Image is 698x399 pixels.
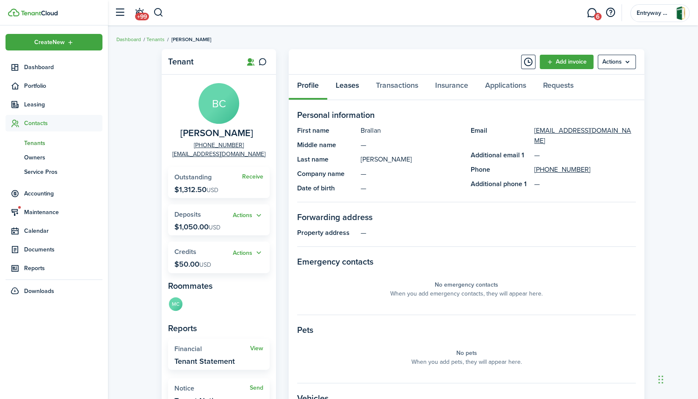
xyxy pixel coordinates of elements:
panel-main-title: First name [297,126,356,136]
a: Notifications [131,2,147,24]
a: [PHONE_NUMBER] [194,141,244,150]
span: Owners [24,153,102,162]
panel-main-title: Middle name [297,140,356,150]
img: Entryway Property Management [674,6,687,20]
a: [EMAIL_ADDRESS][DOMAIN_NAME] [172,150,265,159]
span: 6 [594,13,601,20]
panel-main-title: Tenant [168,57,236,67]
a: Messaging [584,2,600,24]
p: $1,050.00 [174,223,221,231]
span: Tenants [24,139,102,148]
panel-main-title: Email [471,126,530,146]
div: Drag [658,367,663,392]
span: Maintenance [24,208,102,217]
span: Calendar [24,226,102,235]
panel-main-description: [PERSON_NAME] [361,154,462,165]
span: USD [207,186,218,195]
button: Actions [233,211,263,220]
panel-main-title: Last name [297,154,356,165]
span: Downloads [24,287,54,296]
a: Tenants [6,136,102,150]
span: Brallan Cisneros [180,128,253,139]
span: Reports [24,264,102,273]
widget-stats-title: Notice [174,385,250,392]
panel-main-section-title: Personal information [297,109,636,121]
button: Open menu [598,55,636,69]
panel-main-title: Company name [297,169,356,179]
a: Owners [6,150,102,165]
img: TenantCloud [8,8,19,17]
panel-main-description: Brallan [361,126,462,136]
button: Search [153,6,164,20]
span: Credits [174,247,196,257]
a: Requests [535,75,582,100]
a: Add invoice [540,55,593,69]
span: +99 [135,13,149,20]
panel-main-section-title: Emergency contacts [297,255,636,268]
panel-main-placeholder-title: No emergency contacts [435,280,498,289]
img: TenantCloud [21,11,58,16]
span: Leasing [24,100,102,109]
span: Service Pros [24,167,102,176]
span: Contacts [24,119,102,128]
p: $1,312.50 [174,185,218,194]
span: Documents [24,245,102,254]
panel-main-title: Date of birth [297,183,356,193]
a: Insurance [427,75,477,100]
panel-main-section-title: Pets [297,324,636,336]
button: Open sidebar [112,5,128,21]
button: Open resource center [603,6,618,20]
span: Entryway Property Management [637,10,670,16]
span: Portfolio [24,81,102,90]
span: Dashboard [24,63,102,72]
menu-btn: Actions [598,55,636,69]
panel-main-subtitle: Reports [168,322,270,335]
a: [PHONE_NUMBER] [534,165,590,175]
panel-main-placeholder-description: When you add emergency contacts, they will appear here. [390,289,543,298]
p: $50.00 [174,260,211,268]
span: Create New [34,39,65,45]
button: Open menu [233,211,263,220]
button: Timeline [521,55,535,69]
a: MC [168,296,183,313]
panel-main-title: Additional phone 1 [471,179,530,189]
span: USD [209,223,221,232]
span: Deposits [174,209,201,219]
a: Dashboard [6,59,102,75]
a: Transactions [367,75,427,100]
a: [EMAIL_ADDRESS][DOMAIN_NAME] [534,126,636,146]
button: Open menu [6,34,102,50]
span: USD [199,260,211,269]
panel-main-title: Phone [471,165,530,175]
avatar-text: MC [169,297,182,311]
panel-main-section-title: Forwarding address [297,211,636,223]
button: Open menu [233,248,263,258]
span: Accounting [24,189,102,198]
span: [PERSON_NAME] [171,36,211,43]
panel-main-description: — [361,169,462,179]
iframe: Chat Widget [656,358,698,399]
a: Send [250,385,263,391]
panel-main-description: — [361,183,462,193]
a: Receive [242,173,263,180]
panel-main-description: — [361,140,462,150]
panel-main-description: — [361,228,636,238]
a: View [250,345,263,352]
panel-main-placeholder-description: When you add pets, they will appear here. [411,357,522,366]
a: Service Pros [6,165,102,179]
panel-main-subtitle: Roommates [168,279,270,292]
a: Applications [477,75,535,100]
a: Tenants [146,36,165,43]
a: Reports [6,260,102,276]
a: Leases [327,75,367,100]
button: Actions [233,248,263,258]
panel-main-placeholder-title: No pets [456,349,477,357]
a: Dashboard [116,36,141,43]
widget-stats-description: Tenant Statement [174,357,235,366]
panel-main-title: Additional email 1 [471,150,530,160]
